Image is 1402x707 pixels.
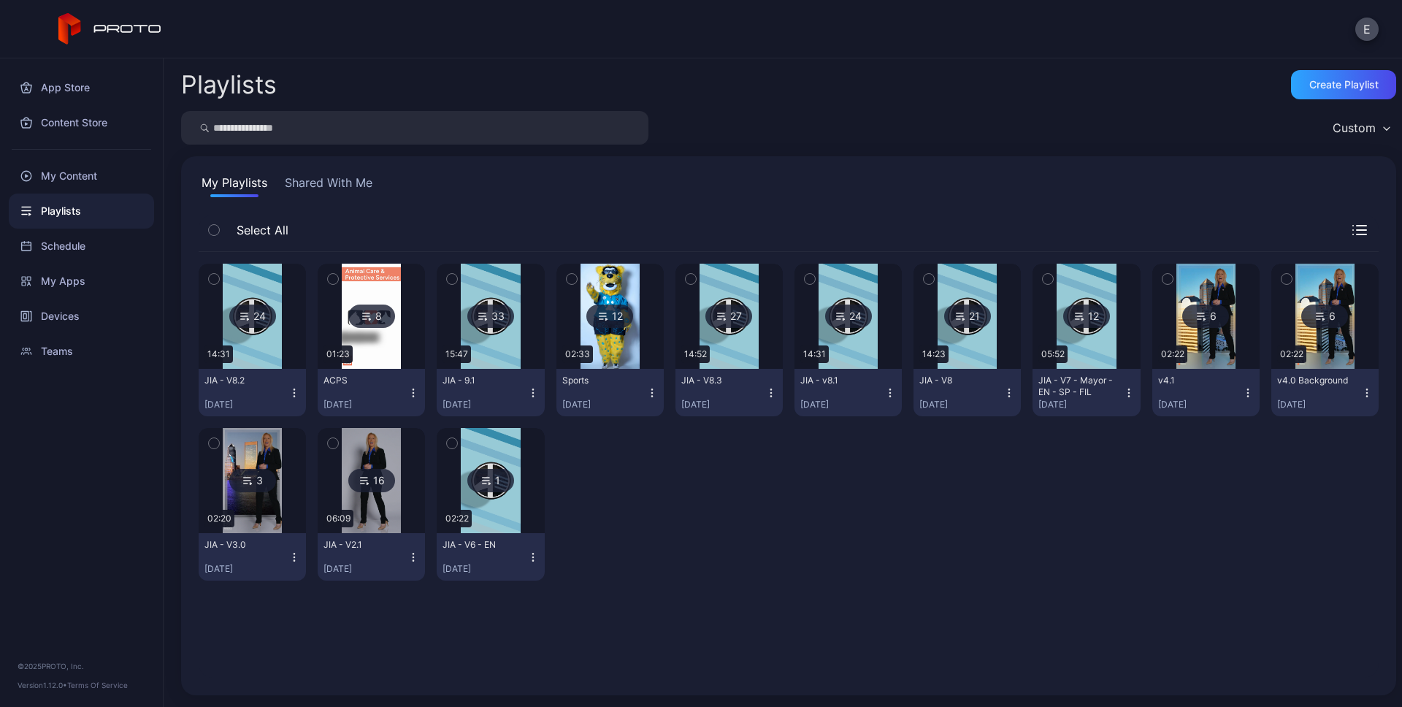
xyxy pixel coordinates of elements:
[204,345,233,363] div: 14:31
[800,399,884,410] div: [DATE]
[919,375,1000,386] div: JIA - V8
[1301,305,1348,328] div: 6
[800,375,881,386] div: JIA - v8.1
[229,469,276,492] div: 3
[1038,375,1119,398] div: JIA - V7 - Mayor - EN - SP - FIL
[562,375,643,386] div: Sports
[1277,375,1357,386] div: v4.0 Background
[323,510,353,527] div: 06:09
[323,345,353,363] div: 01:23
[318,533,425,581] button: JIA - V2.1[DATE]
[9,264,154,299] a: My Apps
[348,469,395,492] div: 16
[443,510,472,527] div: 02:22
[1355,18,1379,41] button: E
[586,305,633,328] div: 12
[443,539,523,551] div: JIA - V6 - EN
[1291,70,1396,99] button: Create Playlist
[913,369,1021,416] button: JIA - V8[DATE]
[443,399,526,410] div: [DATE]
[443,563,526,575] div: [DATE]
[204,375,285,386] div: JIA - V8.2
[9,194,154,229] a: Playlists
[919,345,949,363] div: 14:23
[323,375,404,386] div: ACPS
[681,399,765,410] div: [DATE]
[443,375,523,386] div: JIA - 9.1
[437,533,544,581] button: JIA - V6 - EN[DATE]
[199,369,306,416] button: JIA - V8.2[DATE]
[181,72,277,98] h2: Playlists
[204,399,288,410] div: [DATE]
[204,510,234,527] div: 02:20
[443,345,471,363] div: 15:47
[794,369,902,416] button: JIA - v8.1[DATE]
[1063,305,1110,328] div: 12
[562,345,593,363] div: 02:33
[9,105,154,140] a: Content Store
[1277,345,1306,363] div: 02:22
[204,539,285,551] div: JIA - V3.0
[944,305,991,328] div: 21
[204,563,288,575] div: [DATE]
[199,174,270,197] button: My Playlists
[1309,79,1379,91] div: Create Playlist
[199,533,306,581] button: JIA - V3.0[DATE]
[323,563,407,575] div: [DATE]
[1277,399,1361,410] div: [DATE]
[675,369,783,416] button: JIA - V8.3[DATE]
[229,221,288,239] span: Select All
[681,375,762,386] div: JIA - V8.3
[9,70,154,105] a: App Store
[1333,121,1376,135] div: Custom
[1033,369,1140,416] button: JIA - V7 - Mayor - EN - SP - FIL[DATE]
[1152,369,1260,416] button: v4.1[DATE]
[348,305,395,328] div: 8
[1271,369,1379,416] button: v4.0 Background[DATE]
[323,399,407,410] div: [DATE]
[9,158,154,194] a: My Content
[1182,305,1229,328] div: 6
[1158,375,1238,386] div: v4.1
[9,229,154,264] a: Schedule
[562,399,646,410] div: [DATE]
[705,305,752,328] div: 27
[18,681,67,689] span: Version 1.12.0 •
[825,305,872,328] div: 24
[556,369,664,416] button: Sports[DATE]
[1038,345,1068,363] div: 05:52
[1158,399,1242,410] div: [DATE]
[282,174,375,197] button: Shared With Me
[229,305,276,328] div: 24
[9,299,154,334] a: Devices
[467,305,514,328] div: 33
[1325,111,1396,145] button: Custom
[681,345,710,363] div: 14:52
[1158,345,1187,363] div: 02:22
[919,399,1003,410] div: [DATE]
[467,469,514,492] div: 1
[9,334,154,369] a: Teams
[323,539,404,551] div: JIA - V2.1
[437,369,544,416] button: JIA - 9.1[DATE]
[67,681,128,689] a: Terms Of Service
[318,369,425,416] button: ACPS[DATE]
[18,660,145,672] div: © 2025 PROTO, Inc.
[1038,399,1122,410] div: [DATE]
[800,345,829,363] div: 14:31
